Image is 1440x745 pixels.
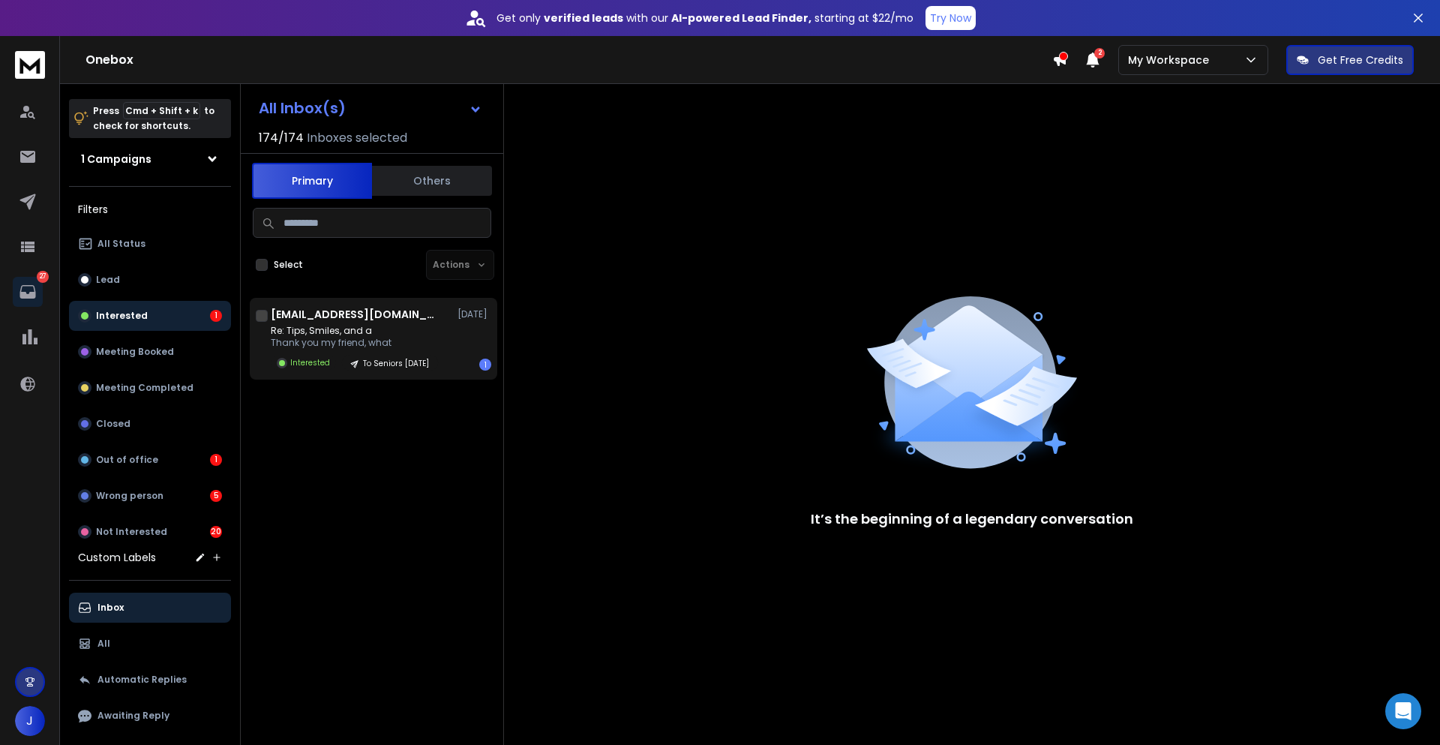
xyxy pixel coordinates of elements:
[96,382,193,394] p: Meeting Completed
[15,706,45,736] button: J
[210,454,222,466] div: 1
[93,104,214,134] p: Press to check for shortcuts.
[271,337,438,349] p: Thank you my friend, what
[247,93,494,123] button: All Inbox(s)
[69,701,231,731] button: Awaiting Reply
[210,310,222,322] div: 1
[69,337,231,367] button: Meeting Booked
[457,308,491,320] p: [DATE]
[69,199,231,220] h3: Filters
[97,710,169,722] p: Awaiting Reply
[307,129,407,147] h3: Inboxes selected
[372,164,492,197] button: Others
[123,102,200,119] span: Cmd + Shift + k
[69,409,231,439] button: Closed
[259,129,304,147] span: 174 / 174
[96,490,163,502] p: Wrong person
[69,373,231,403] button: Meeting Completed
[69,665,231,695] button: Automatic Replies
[69,481,231,511] button: Wrong person5
[271,325,438,337] p: Re: Tips, Smiles, and a
[96,310,148,322] p: Interested
[96,418,130,430] p: Closed
[15,51,45,79] img: logo
[925,6,976,30] button: Try Now
[1286,45,1414,75] button: Get Free Credits
[69,445,231,475] button: Out of office1
[81,152,151,167] h1: 1 Campaigns
[69,265,231,295] button: Lead
[96,346,174,358] p: Meeting Booked
[671,11,811,26] strong: AI-powered Lead Finder,
[37,271,49,283] p: 27
[96,274,120,286] p: Lead
[544,11,623,26] strong: verified leads
[259,101,346,116] h1: All Inbox(s)
[69,229,231,259] button: All Status
[97,674,187,686] p: Automatic Replies
[78,550,156,565] h3: Custom Labels
[479,359,491,371] div: 1
[69,593,231,623] button: Inbox
[69,301,231,331] button: Interested1
[96,454,158,466] p: Out of office
[930,11,971,26] p: Try Now
[363,358,429,369] p: To Seniors [DATE]
[210,526,222,538] div: 20
[85,51,1052,69] h1: Onebox
[97,602,124,614] p: Inbox
[290,357,330,368] p: Interested
[96,526,167,538] p: Not Interested
[13,277,43,307] a: 27
[1128,53,1215,68] p: My Workspace
[1385,693,1421,729] div: Open Intercom Messenger
[69,629,231,659] button: All
[97,638,110,650] p: All
[210,490,222,502] div: 5
[1094,48,1105,59] span: 2
[496,11,913,26] p: Get only with our starting at $22/mo
[274,259,303,271] label: Select
[69,144,231,174] button: 1 Campaigns
[252,163,372,199] button: Primary
[271,307,436,322] h1: [EMAIL_ADDRESS][DOMAIN_NAME]
[811,509,1133,530] p: It’s the beginning of a legendary conversation
[1318,53,1403,68] p: Get Free Credits
[69,517,231,547] button: Not Interested20
[97,238,145,250] p: All Status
